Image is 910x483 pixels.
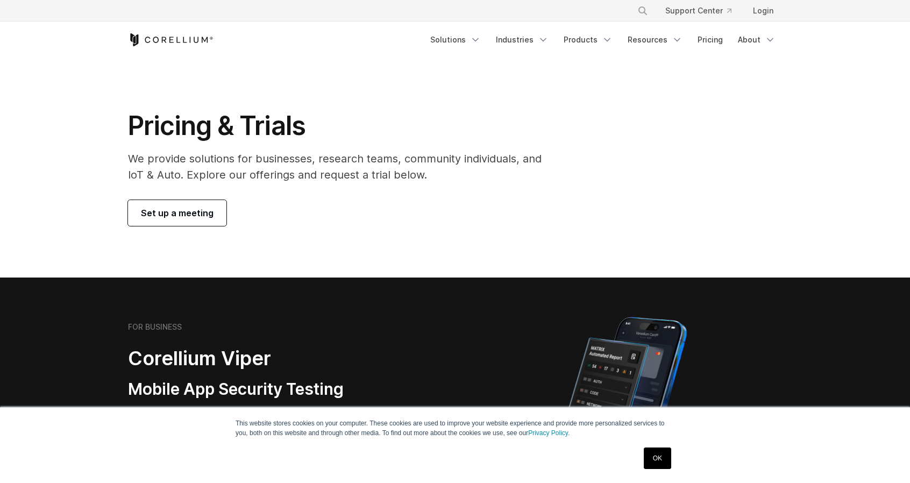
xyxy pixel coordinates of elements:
p: This website stores cookies on your computer. These cookies are used to improve your website expe... [236,418,674,438]
a: Solutions [424,30,487,49]
a: Set up a meeting [128,200,226,226]
h6: FOR BUSINESS [128,322,182,332]
a: Login [744,1,782,20]
a: Industries [489,30,555,49]
a: Privacy Policy. [528,429,570,437]
span: Set up a meeting [141,207,214,219]
div: Navigation Menu [624,1,782,20]
a: About [731,30,782,49]
h2: Corellium Viper [128,346,403,371]
div: Navigation Menu [424,30,782,49]
a: Pricing [691,30,729,49]
a: Resources [621,30,689,49]
button: Search [633,1,652,20]
a: Products [557,30,619,49]
h1: Pricing & Trials [128,110,557,142]
p: We provide solutions for businesses, research teams, community individuals, and IoT & Auto. Explo... [128,151,557,183]
a: Support Center [657,1,740,20]
a: Corellium Home [128,33,214,46]
a: OK [644,448,671,469]
h3: Mobile App Security Testing [128,379,403,400]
